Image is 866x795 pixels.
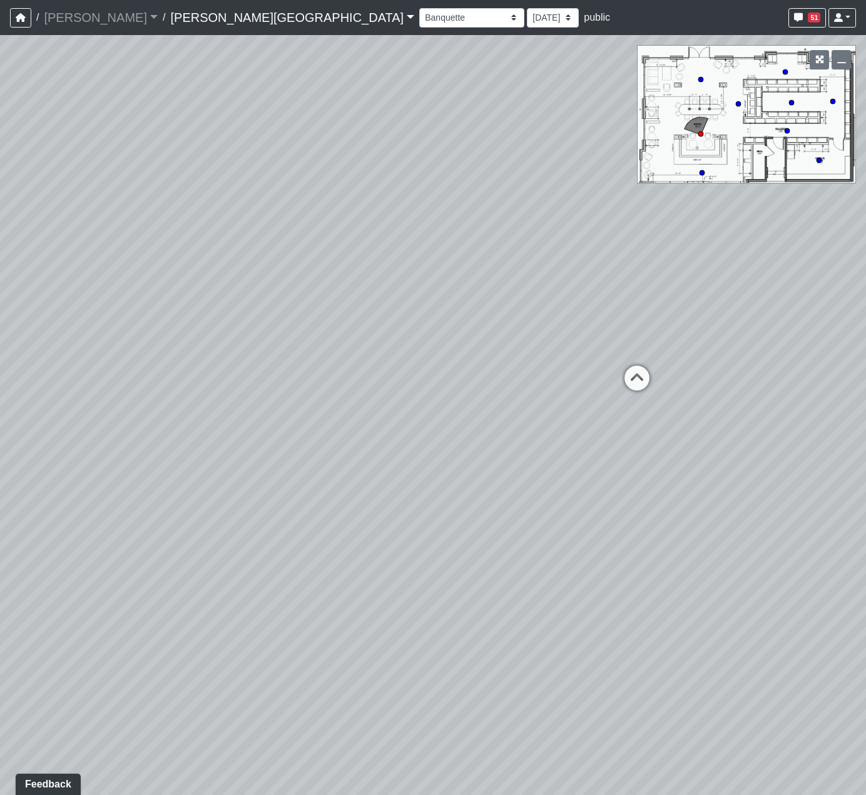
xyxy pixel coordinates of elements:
[44,5,158,30] a: [PERSON_NAME]
[788,8,826,28] button: 51
[9,770,83,795] iframe: Ybug feedback widget
[808,13,820,23] span: 51
[584,12,610,23] span: public
[31,5,44,30] span: /
[158,5,170,30] span: /
[170,5,414,30] a: [PERSON_NAME][GEOGRAPHIC_DATA]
